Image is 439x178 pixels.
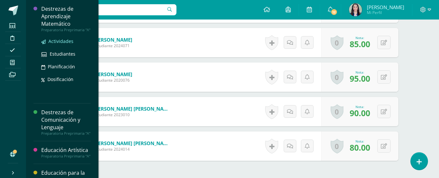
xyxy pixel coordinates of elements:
a: Educación ArtísticaPreparatoria Preprimaria "A" [41,146,91,158]
span: Estudiantes [50,51,75,57]
a: Destrezas de Aprendizaje MatemáticoPreparatoria Preprimaria "A" [41,5,91,32]
div: Nota: [350,35,370,40]
div: Nota: [350,139,370,144]
div: Nota: [350,104,370,109]
span: 90.00 [350,107,370,118]
span: Estudiante 2020076 [94,77,132,83]
span: 80.00 [350,142,370,153]
a: Planificación [41,63,91,70]
a: 0 [330,139,343,154]
img: ee2127f7a835e2b0789db52adf15a0f3.png [349,3,362,16]
a: 0 [330,104,343,119]
span: 95.00 [350,73,370,84]
a: Destrezas de Comunicación y LenguajePreparatoria Preprimaria "A" [41,109,91,136]
input: Busca un usuario... [30,4,176,15]
div: Destrezas de Aprendizaje Matemático [41,5,91,28]
span: Mi Perfil [367,10,404,15]
a: [PERSON_NAME] [94,36,132,43]
span: Estudiante 2023010 [94,112,172,117]
div: Destrezas de Comunicación y Lenguaje [41,109,91,131]
a: [PERSON_NAME] [94,71,132,77]
a: 0 [330,70,343,85]
span: Estudiante 2024014 [94,146,172,152]
span: Planificación [48,63,75,70]
span: Dosificación [47,76,73,82]
span: Estudiante 2024071 [94,43,132,48]
a: Actividades [41,37,91,45]
div: Preparatoria Preprimaria "A" [41,131,91,136]
span: 85.00 [350,38,370,49]
div: Nota: [350,70,370,75]
span: [PERSON_NAME] [367,4,404,10]
a: Estudiantes [41,50,91,58]
a: [PERSON_NAME] [PERSON_NAME] [94,140,172,146]
div: Preparatoria Preprimaria "A" [41,28,91,32]
a: Dosificación [41,75,91,83]
a: 0 [330,35,343,50]
div: Preparatoria Preprimaria "A" [41,154,91,158]
span: Actividades [48,38,73,44]
span: 12 [330,8,338,16]
div: Educación Artística [41,146,91,154]
a: [PERSON_NAME] [PERSON_NAME] [94,105,172,112]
